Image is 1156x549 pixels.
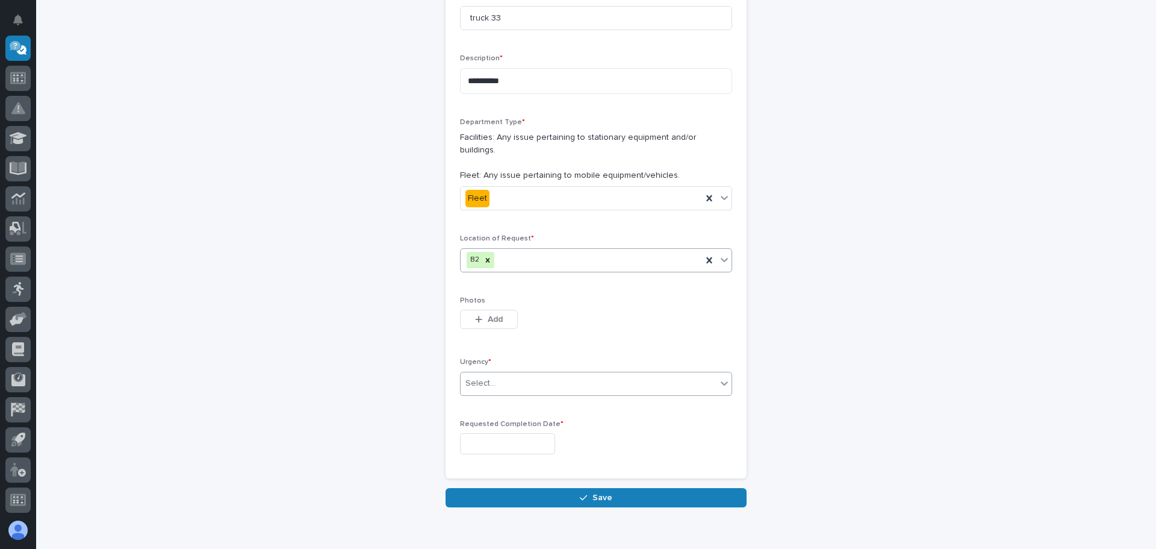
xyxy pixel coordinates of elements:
span: Location of Request [460,235,534,242]
div: Fleet [465,190,489,207]
span: Description [460,55,503,62]
p: Facilities: Any issue pertaining to stationary equipment and/or buildings. Fleet: Any issue perta... [460,131,732,181]
span: Urgency [460,359,491,366]
button: Notifications [5,7,31,33]
span: Photos [460,297,485,304]
button: Save [446,488,747,507]
span: Add [488,314,503,325]
div: Notifications [15,14,31,34]
span: Save [592,492,612,503]
button: Add [460,310,518,329]
div: Select... [465,377,496,390]
button: users-avatar [5,518,31,543]
span: Department Type [460,119,525,126]
span: Requested Completion Date [460,421,564,428]
div: B2 [467,252,481,268]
